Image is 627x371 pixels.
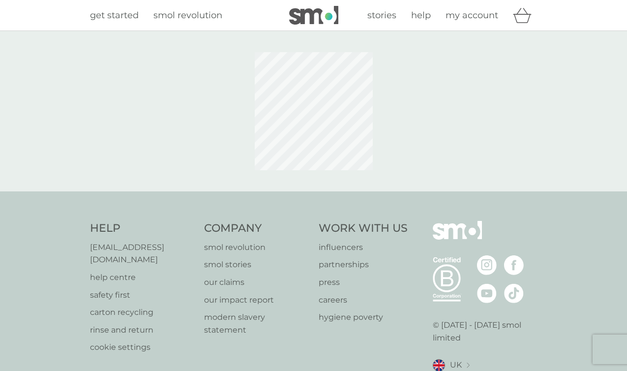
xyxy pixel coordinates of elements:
[319,258,408,271] a: partnerships
[204,294,309,307] a: our impact report
[446,8,498,23] a: my account
[153,8,222,23] a: smol revolution
[411,8,431,23] a: help
[90,306,195,319] a: carton recycling
[90,8,139,23] a: get started
[504,255,524,275] img: visit the smol Facebook page
[319,241,408,254] a: influencers
[433,221,482,254] img: smol
[477,283,497,303] img: visit the smol Youtube page
[153,10,222,21] span: smol revolution
[90,241,195,266] a: [EMAIL_ADDRESS][DOMAIN_NAME]
[411,10,431,21] span: help
[319,294,408,307] a: careers
[90,221,195,236] h4: Help
[90,341,195,354] a: cookie settings
[204,276,309,289] a: our claims
[289,6,338,25] img: smol
[204,311,309,336] a: modern slavery statement
[446,10,498,21] span: my account
[90,324,195,337] a: rinse and return
[319,276,408,289] a: press
[90,289,195,302] a: safety first
[204,221,309,236] h4: Company
[319,221,408,236] h4: Work With Us
[513,5,537,25] div: basket
[367,8,396,23] a: stories
[367,10,396,21] span: stories
[477,255,497,275] img: visit the smol Instagram page
[90,10,139,21] span: get started
[204,241,309,254] a: smol revolution
[319,311,408,324] a: hygiene poverty
[433,319,537,344] p: © [DATE] - [DATE] smol limited
[504,283,524,303] img: visit the smol Tiktok page
[204,258,309,271] a: smol stories
[90,271,195,284] a: help centre
[467,363,470,368] img: select a new location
